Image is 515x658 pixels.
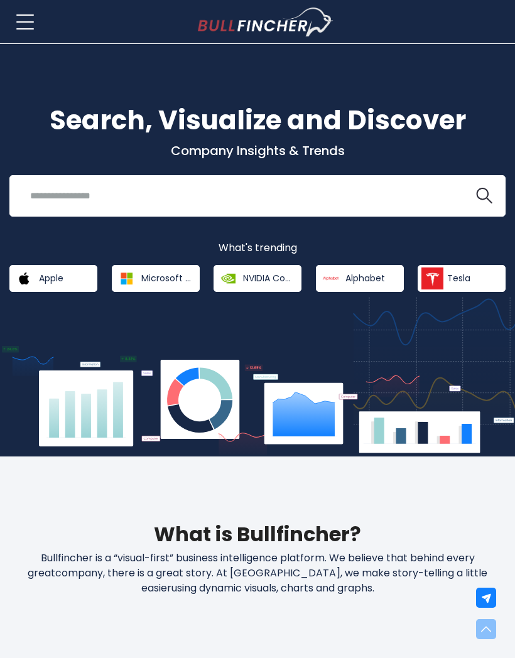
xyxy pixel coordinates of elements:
[214,265,301,292] a: NVIDIA Corporation
[9,265,97,292] a: Apple
[418,265,506,292] a: Tesla
[39,272,63,284] span: Apple
[9,100,506,140] h1: Search, Visualize and Discover
[345,272,385,284] span: Alphabet
[447,272,470,284] span: Tesla
[9,551,506,596] p: Bullfincher is a “visual-first” business intelligence platform. We believe that behind every grea...
[9,519,506,549] h2: What is Bullfincher?
[316,265,404,292] a: Alphabet
[198,8,333,36] img: Bullfincher logo
[9,143,506,159] p: Company Insights & Trends
[476,188,492,204] img: search icon
[141,272,191,284] span: Microsoft Corporation
[9,242,506,255] p: What's trending
[198,8,333,36] a: Go to homepage
[112,265,200,292] a: Microsoft Corporation
[243,272,293,284] span: NVIDIA Corporation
